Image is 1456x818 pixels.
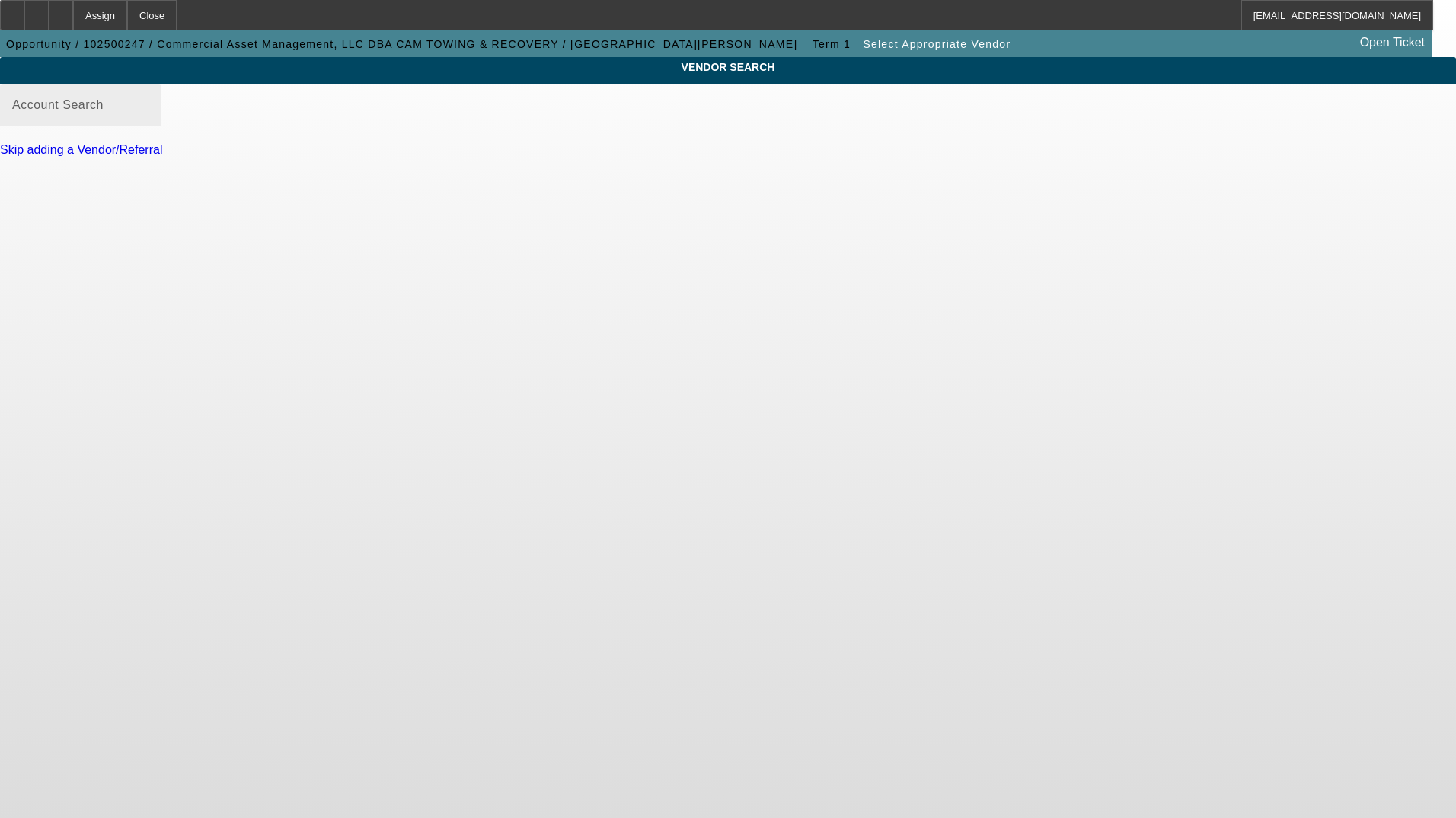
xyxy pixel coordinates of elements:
mat-label: Account Search [12,98,104,111]
span: Select Appropriate Vendor [863,38,1011,50]
button: Select Appropriate Vendor [859,30,1014,58]
a: Open Ticket [1354,30,1431,56]
span: Opportunity / 102500247 / Commercial Asset Management, LLC DBA CAM TOWING & RECOVERY / [GEOGRAPHI... [6,38,797,50]
button: Term 1 [807,30,856,58]
span: Term 1 [813,38,851,50]
span: VENDOR SEARCH [11,61,1445,73]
